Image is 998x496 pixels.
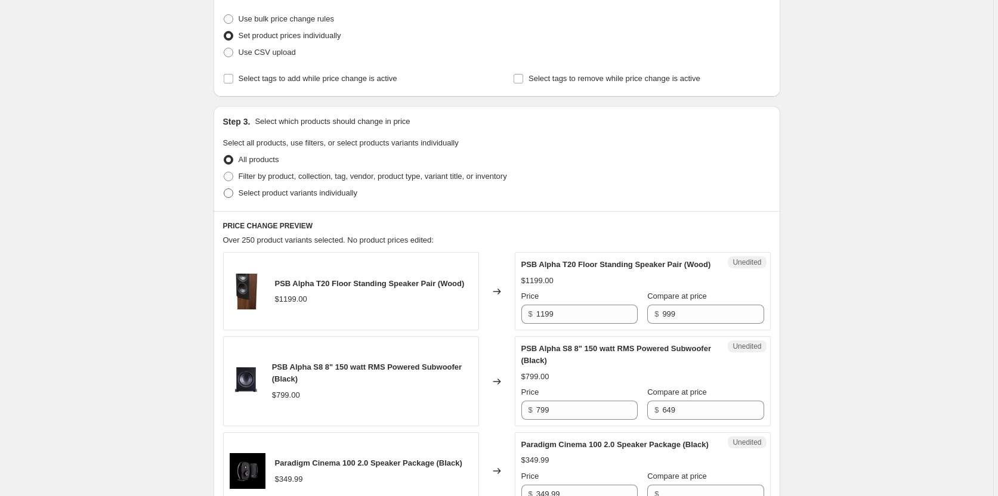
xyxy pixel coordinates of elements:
[239,31,341,40] span: Set product prices individually
[239,48,296,57] span: Use CSV upload
[521,292,539,300] span: Price
[275,473,303,485] div: $349.99
[275,293,307,305] div: $1199.00
[239,172,507,181] span: Filter by product, collection, tag, vendor, product type, variant title, or inventory
[529,405,533,414] span: $
[223,235,434,244] span: Over 250 product variants selected. No product prices edited:
[272,389,300,401] div: $799.00
[529,309,533,318] span: $
[733,342,761,351] span: Unedited
[239,188,357,197] span: Select product variants individually
[647,387,707,396] span: Compare at price
[521,387,539,396] span: Price
[521,454,549,466] div: $349.99
[272,362,462,383] span: PSB Alpha S8 8" 150 watt RMS Powered Subwoofer (Black)
[230,274,265,309] img: alphat120-wal_20_1_80x.jpg
[223,116,251,128] h2: Step 3.
[529,74,700,83] span: Select tags to remove while price change is active
[733,438,761,447] span: Unedited
[521,472,539,480] span: Price
[521,440,709,449] span: Paradigm Cinema 100 2.0 Speaker Package (Black)
[239,14,334,23] span: Use bulk price change rules
[255,116,410,128] p: Select which products should change in price
[223,138,459,147] span: Select all products, use filters, or select products variants individually
[733,258,761,267] span: Unedited
[239,155,279,164] span: All products
[275,279,465,288] span: PSB Alpha T20 Floor Standing Speaker Pair (Wood)
[230,453,265,489] img: cinema_100_20_20_1_80x.jpg
[239,74,397,83] span: Select tags to add while price change is active
[654,309,659,318] span: $
[654,405,659,414] span: $
[223,221,771,231] h6: PRICE CHANGE PREVIEW
[230,364,262,399] img: alphas8_20_1_80x.jpg
[521,260,711,269] span: PSB Alpha T20 Floor Standing Speaker Pair (Wood)
[275,458,462,467] span: Paradigm Cinema 100 2.0 Speaker Package (Black)
[521,275,554,287] div: $1199.00
[521,344,711,365] span: PSB Alpha S8 8" 150 watt RMS Powered Subwoofer (Black)
[647,292,707,300] span: Compare at price
[521,371,549,383] div: $799.00
[647,472,707,480] span: Compare at price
